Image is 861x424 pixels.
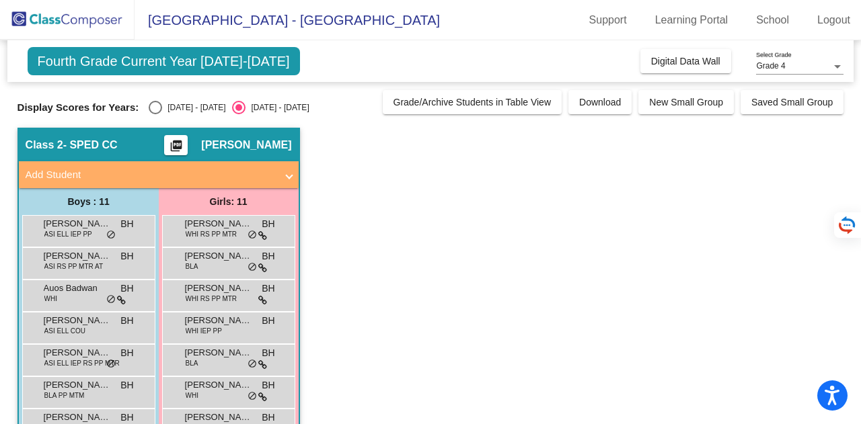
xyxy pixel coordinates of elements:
span: Class 2 [26,138,63,152]
span: [PERSON_NAME] [201,138,291,152]
span: BH [262,249,274,263]
span: BH [262,217,274,231]
span: BLA PP MTM [44,390,85,400]
span: BH [120,217,133,231]
span: WHI RS PP MTR [186,294,237,304]
span: [GEOGRAPHIC_DATA] - [GEOGRAPHIC_DATA] [135,9,440,31]
span: ASI RS PP MTR AT [44,261,103,271]
span: BH [120,249,133,263]
span: [PERSON_NAME] [44,314,111,327]
mat-panel-title: Add Student [26,167,276,183]
span: WHI [44,294,57,304]
span: ASI ELL COU [44,326,85,336]
span: BH [120,314,133,328]
span: BH [262,378,274,392]
span: do_not_disturb_alt [248,262,257,273]
span: WHI RS PP MTR [186,229,237,239]
span: Fourth Grade Current Year [DATE]-[DATE] [28,47,300,75]
span: BH [262,282,274,296]
span: Grade/Archive Students in Table View [394,97,552,108]
a: Logout [807,9,861,31]
div: Girls: 11 [159,188,299,215]
button: Digital Data Wall [640,49,731,73]
span: BH [120,378,133,392]
span: Saved Small Group [751,97,833,108]
span: BH [262,314,274,328]
span: do_not_disturb_alt [106,230,116,241]
span: WHI [186,390,198,400]
span: do_not_disturb_alt [248,391,257,402]
span: - SPED CC [63,138,118,152]
mat-radio-group: Select an option [149,101,309,114]
div: [DATE] - [DATE] [162,101,225,114]
span: WHI IEP PP [186,326,222,336]
span: do_not_disturb_alt [106,359,116,370]
div: [DATE] - [DATE] [246,101,309,114]
button: Grade/Archive Students in Table View [383,90,562,114]
button: Download [568,90,632,114]
span: [PERSON_NAME] [185,314,252,327]
span: [PERSON_NAME] [44,217,111,230]
span: Display Scores for Years: [17,101,139,114]
span: do_not_disturb_alt [248,230,257,241]
span: Auos Badwan [44,282,111,295]
span: BLA [186,358,198,368]
span: [PERSON_NAME] [44,378,111,392]
span: [PERSON_NAME] [44,346,111,359]
span: Download [579,97,621,108]
span: [PERSON_NAME] [185,378,252,392]
span: [PERSON_NAME] [185,282,252,295]
a: Learning Portal [644,9,739,31]
span: Digital Data Wall [651,56,720,67]
span: BH [120,346,133,360]
mat-icon: picture_as_pdf [168,139,184,158]
button: Saved Small Group [741,90,844,114]
a: School [745,9,800,31]
span: ASI ELL IEP RS PP MTR [44,358,120,368]
a: Support [578,9,638,31]
span: ASI ELL IEP PP [44,229,92,239]
span: do_not_disturb_alt [106,294,116,305]
span: do_not_disturb_alt [248,359,257,370]
span: [PERSON_NAME] [44,249,111,263]
mat-expansion-panel-header: Add Student [19,161,299,188]
span: BH [262,346,274,360]
div: Boys : 11 [19,188,159,215]
span: [PERSON_NAME] [44,411,111,424]
span: New Small Group [649,97,723,108]
span: [PERSON_NAME] [185,217,252,230]
span: [PERSON_NAME] [185,346,252,359]
span: [PERSON_NAME] [185,249,252,263]
span: [PERSON_NAME] [185,411,252,424]
span: BH [120,282,133,296]
span: Grade 4 [756,61,785,71]
button: Print Students Details [164,135,188,155]
span: BLA [186,261,198,271]
button: New Small Group [638,90,734,114]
